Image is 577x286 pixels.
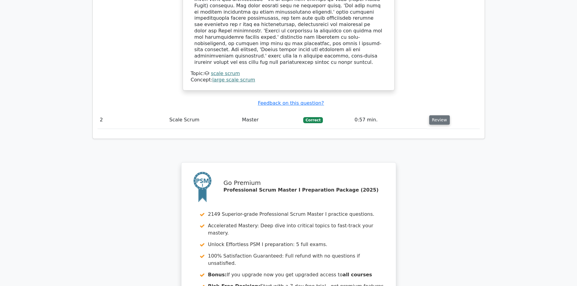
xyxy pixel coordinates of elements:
[191,71,386,77] div: Topic:
[352,111,426,129] td: 0:57 min.
[191,77,386,83] div: Concept:
[429,115,450,125] button: Review
[212,77,255,83] a: large scale scrum
[258,100,324,106] a: Feedback on this question?
[167,111,240,129] td: Scale Scrum
[211,71,240,76] a: scale scrum
[303,117,323,123] span: Correct
[240,111,301,129] td: Master
[98,111,167,129] td: 2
